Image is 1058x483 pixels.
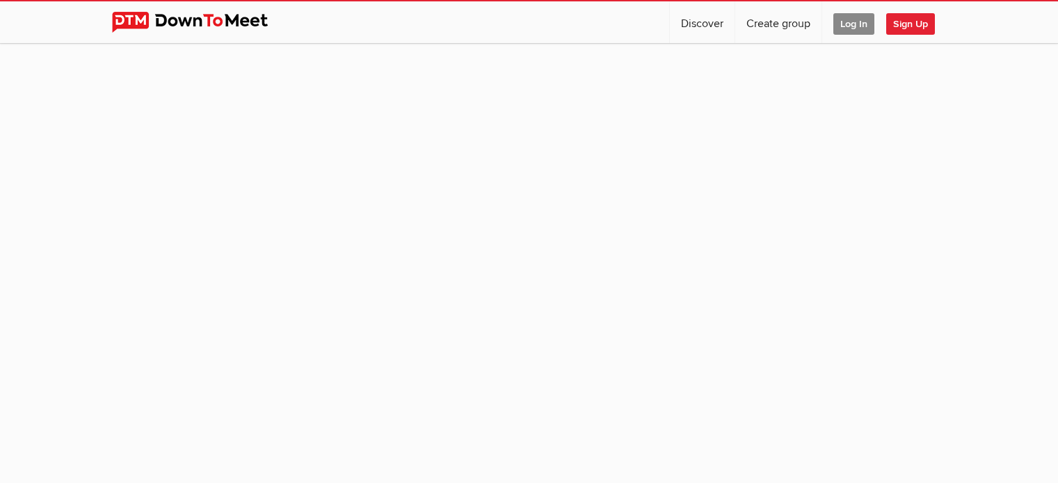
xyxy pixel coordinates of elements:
[670,1,735,43] a: Discover
[886,1,946,43] a: Sign Up
[833,13,874,35] span: Log In
[735,1,821,43] a: Create group
[822,1,885,43] a: Log In
[886,13,935,35] span: Sign Up
[112,12,289,33] img: DownToMeet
